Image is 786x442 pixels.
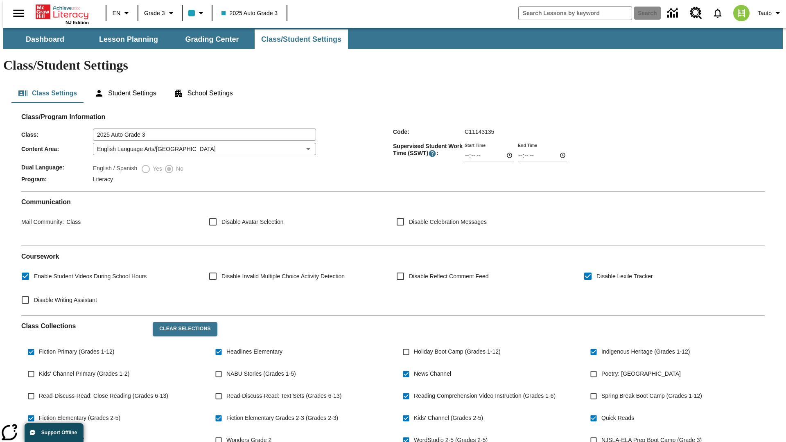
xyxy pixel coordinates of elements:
[685,2,707,24] a: Resource Center, Will open in new tab
[7,1,31,25] button: Open side menu
[93,164,137,174] label: English / Spanish
[758,9,772,18] span: Tauto
[65,20,89,25] span: NJ Edition
[174,165,183,173] span: No
[21,113,765,121] h2: Class/Program Information
[88,83,163,103] button: Student Settings
[26,35,64,44] span: Dashboard
[21,198,765,239] div: Communication
[226,347,282,356] span: Headlines Elementary
[34,272,147,281] span: Enable Student Videos During School Hours
[34,296,97,304] span: Disable Writing Assistant
[39,414,120,422] span: Fiction Elementary (Grades 2-5)
[261,35,341,44] span: Class/Student Settings
[36,4,89,20] a: Home
[601,392,702,400] span: Spring Break Boot Camp (Grades 1-12)
[707,2,728,24] a: Notifications
[221,272,345,281] span: Disable Invalid Multiple Choice Activity Detection
[754,6,786,20] button: Profile/Settings
[21,176,93,183] span: Program :
[519,7,632,20] input: search field
[21,131,93,138] span: Class :
[151,165,162,173] span: Yes
[414,347,501,356] span: Holiday Boot Camp (Grades 1-12)
[465,142,486,148] label: Start Time
[3,28,783,49] div: SubNavbar
[409,272,489,281] span: Disable Reflect Comment Feed
[93,143,316,155] div: English Language Arts/[GEOGRAPHIC_DATA]
[3,58,783,73] h1: Class/Student Settings
[409,218,487,226] span: Disable Celebration Messages
[36,3,89,25] div: Home
[601,347,690,356] span: Indigenous Heritage (Grades 1-12)
[226,414,338,422] span: Fiction Elementary Grades 2-3 (Grades 2-3)
[109,6,135,20] button: Language: EN, Select a language
[601,370,681,378] span: Poetry: [GEOGRAPHIC_DATA]
[21,253,765,309] div: Coursework
[11,83,775,103] div: Class/Student Settings
[21,253,765,260] h2: Course work
[221,9,278,18] span: 2025 Auto Grade 3
[21,198,765,206] h2: Communication
[465,129,494,135] span: C11143135
[41,430,77,435] span: Support Offline
[393,129,465,135] span: Code :
[185,35,239,44] span: Grading Center
[167,83,239,103] button: School Settings
[39,347,114,356] span: Fiction Primary (Grades 1-12)
[171,29,253,49] button: Grading Center
[39,370,129,378] span: Kids' Channel Primary (Grades 1-2)
[221,218,284,226] span: Disable Avatar Selection
[11,83,84,103] button: Class Settings
[21,164,93,171] span: Dual Language :
[21,121,765,185] div: Class/Program Information
[518,142,537,148] label: End Time
[3,29,349,49] div: SubNavbar
[728,2,754,24] button: Select a new avatar
[153,322,217,336] button: Clear Selections
[414,370,451,378] span: News Channel
[393,143,465,158] span: Supervised Student Work Time (SSWT) :
[601,414,634,422] span: Quick Reads
[25,423,84,442] button: Support Offline
[596,272,653,281] span: Disable Lexile Tracker
[255,29,348,49] button: Class/Student Settings
[113,9,120,18] span: EN
[93,129,316,141] input: Class
[141,6,179,20] button: Grade: Grade 3, Select a grade
[414,414,483,422] span: Kids' Channel (Grades 2-5)
[21,219,64,225] span: Mail Community :
[226,370,296,378] span: NABU Stories (Grades 1-5)
[414,392,556,400] span: Reading Comprehension Video Instruction (Grades 1-6)
[21,146,93,152] span: Content Area :
[64,219,81,225] span: Class
[93,176,113,183] span: Literacy
[428,149,436,158] button: Supervised Student Work Time is the timeframe when students can take LevelSet and when lessons ar...
[39,392,168,400] span: Read-Discuss-Read: Close Reading (Grades 6-13)
[226,392,341,400] span: Read-Discuss-Read: Text Sets (Grades 6-13)
[144,9,165,18] span: Grade 3
[185,6,209,20] button: Class color is light blue. Change class color
[662,2,685,25] a: Data Center
[21,322,146,330] h2: Class Collections
[99,35,158,44] span: Lesson Planning
[4,29,86,49] button: Dashboard
[88,29,169,49] button: Lesson Planning
[733,5,750,21] img: avatar image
